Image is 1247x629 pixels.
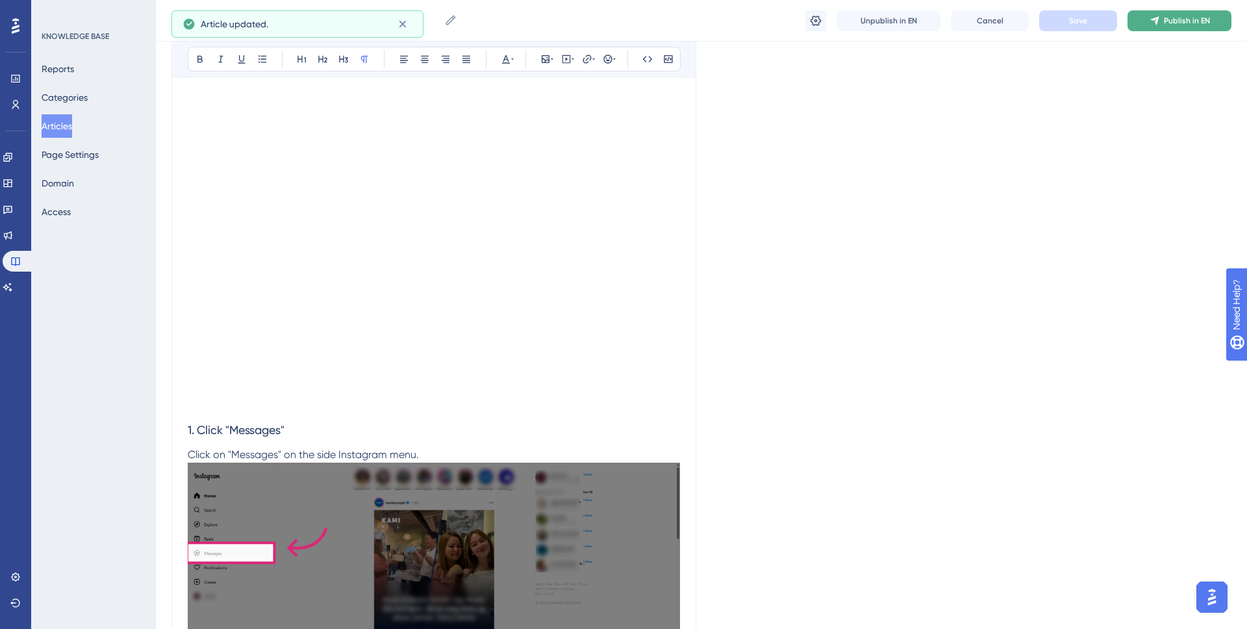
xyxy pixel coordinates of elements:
[837,10,940,31] button: Unpublish in EN
[1127,10,1231,31] button: Publish in EN
[42,57,74,81] button: Reports
[188,423,284,437] span: 1. Click "Messages"
[1069,16,1087,26] span: Save
[42,86,88,109] button: Categories
[861,16,917,26] span: Unpublish in EN
[1164,16,1210,26] span: Publish in EN
[188,68,680,382] iframe: How to Import from Instagram Messages
[42,31,109,42] div: KNOWLEDGE BASE
[1192,578,1231,617] iframe: UserGuiding AI Assistant Launcher
[951,10,1029,31] button: Cancel
[42,172,74,195] button: Domain
[42,200,71,224] button: Access
[977,16,1003,26] span: Cancel
[188,448,419,461] span: Click on "Messages" on the side Instagram menu.
[1039,10,1117,31] button: Save
[42,114,72,138] button: Articles
[201,16,268,32] span: Article updated.
[31,3,81,19] span: Need Help?
[42,143,99,166] button: Page Settings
